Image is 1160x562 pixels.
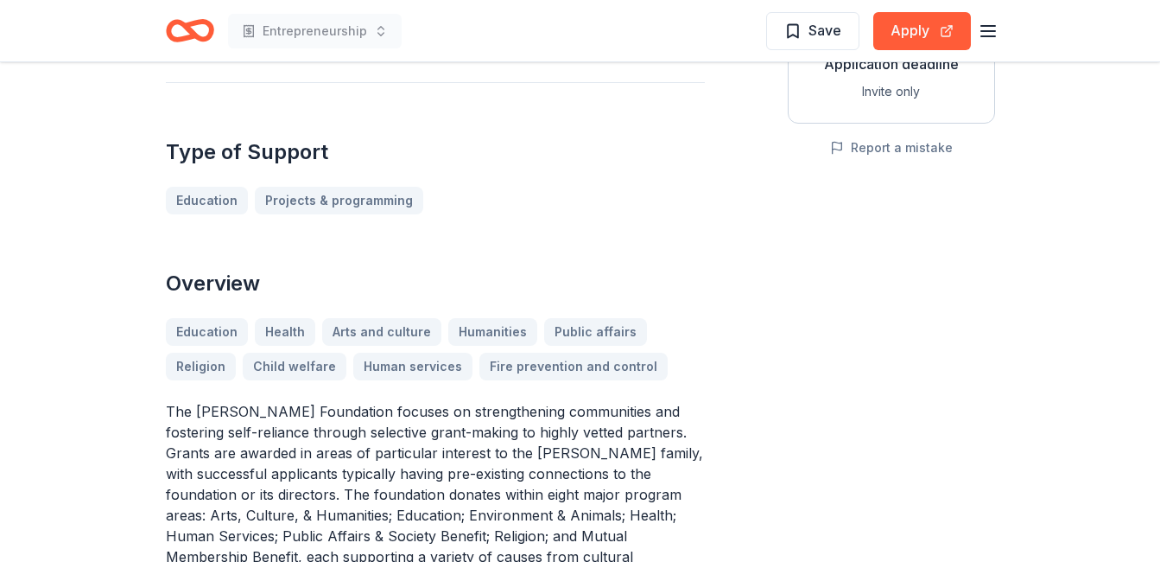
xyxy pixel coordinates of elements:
div: Application deadline [802,54,980,74]
h2: Type of Support [166,138,705,166]
a: Projects & programming [255,187,423,214]
button: Apply [873,12,971,50]
span: Save [808,19,841,42]
span: Entrepreneurship [263,21,367,42]
h2: Overview [166,270,705,297]
a: Education [166,187,248,214]
button: Report a mistake [830,137,953,158]
button: Save [766,12,859,50]
a: Home [166,10,214,51]
div: Invite only [802,81,980,102]
button: Entrepreneurship [228,14,402,48]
